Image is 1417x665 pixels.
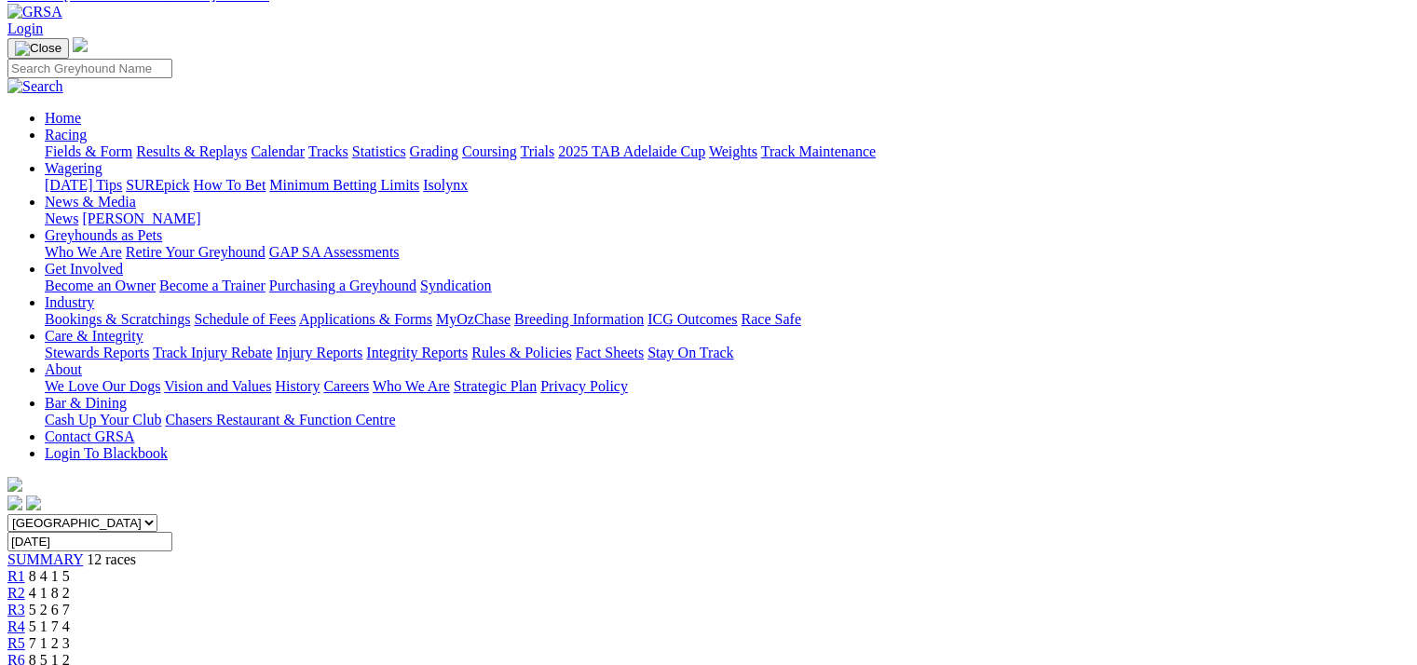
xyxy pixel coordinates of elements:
a: Fact Sheets [576,345,644,360]
a: Chasers Restaurant & Function Centre [165,412,395,427]
a: Who We Are [373,378,450,394]
a: History [275,378,320,394]
a: R2 [7,585,25,601]
a: Isolynx [423,177,468,193]
a: Minimum Betting Limits [269,177,419,193]
a: SUMMARY [7,551,83,567]
a: R4 [7,618,25,634]
a: Tracks [308,143,348,159]
a: Login [7,20,43,36]
a: How To Bet [194,177,266,193]
a: Strategic Plan [454,378,537,394]
img: Close [15,41,61,56]
div: News & Media [45,210,1410,227]
a: Home [45,110,81,126]
a: Coursing [462,143,517,159]
a: Breeding Information [514,311,644,327]
a: Care & Integrity [45,328,143,344]
a: Track Injury Rebate [153,345,272,360]
a: Careers [323,378,369,394]
input: Search [7,59,172,78]
a: Applications & Forms [299,311,432,327]
a: Grading [410,143,458,159]
a: R3 [7,602,25,617]
a: Statistics [352,143,406,159]
a: Trials [520,143,554,159]
div: Get Involved [45,278,1410,294]
a: News & Media [45,194,136,210]
a: Cash Up Your Club [45,412,161,427]
span: 5 1 7 4 [29,618,70,634]
a: Results & Replays [136,143,247,159]
a: Privacy Policy [540,378,628,394]
div: Industry [45,311,1410,328]
a: Become a Trainer [159,278,266,293]
a: Stewards Reports [45,345,149,360]
a: Race Safe [741,311,800,327]
a: R1 [7,568,25,584]
a: ICG Outcomes [647,311,737,327]
a: Contact GRSA [45,428,134,444]
a: Wagering [45,160,102,176]
a: Greyhounds as Pets [45,227,162,243]
input: Select date [7,532,172,551]
div: Greyhounds as Pets [45,244,1410,261]
a: Vision and Values [164,378,271,394]
a: Get Involved [45,261,123,277]
div: Wagering [45,177,1410,194]
img: Search [7,78,63,95]
span: 12 races [87,551,136,567]
a: Weights [709,143,757,159]
div: Racing [45,143,1410,160]
span: 4 1 8 2 [29,585,70,601]
a: R5 [7,635,25,651]
button: Toggle navigation [7,38,69,59]
a: [PERSON_NAME] [82,210,200,226]
span: 8 4 1 5 [29,568,70,584]
a: Schedule of Fees [194,311,295,327]
a: Track Maintenance [761,143,876,159]
a: Login To Blackbook [45,445,168,461]
a: Calendar [251,143,305,159]
img: facebook.svg [7,495,22,510]
a: Integrity Reports [366,345,468,360]
div: Care & Integrity [45,345,1410,361]
a: Bookings & Scratchings [45,311,190,327]
a: Fields & Form [45,143,132,159]
a: News [45,210,78,226]
a: Who We Are [45,244,122,260]
a: Industry [45,294,94,310]
span: 5 2 6 7 [29,602,70,617]
a: Rules & Policies [471,345,572,360]
img: GRSA [7,4,62,20]
a: SUREpick [126,177,189,193]
a: MyOzChase [436,311,511,327]
a: Racing [45,127,87,142]
a: GAP SA Assessments [269,244,400,260]
a: 2025 TAB Adelaide Cup [558,143,705,159]
span: 7 1 2 3 [29,635,70,651]
a: Purchasing a Greyhound [269,278,416,293]
a: [DATE] Tips [45,177,122,193]
a: We Love Our Dogs [45,378,160,394]
a: Injury Reports [276,345,362,360]
a: About [45,361,82,377]
a: Become an Owner [45,278,156,293]
img: twitter.svg [26,495,41,510]
a: Stay On Track [647,345,733,360]
div: Bar & Dining [45,412,1410,428]
img: logo-grsa-white.png [73,37,88,52]
a: Bar & Dining [45,395,127,411]
img: logo-grsa-white.png [7,477,22,492]
div: About [45,378,1410,395]
a: Syndication [420,278,491,293]
a: Retire Your Greyhound [126,244,266,260]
